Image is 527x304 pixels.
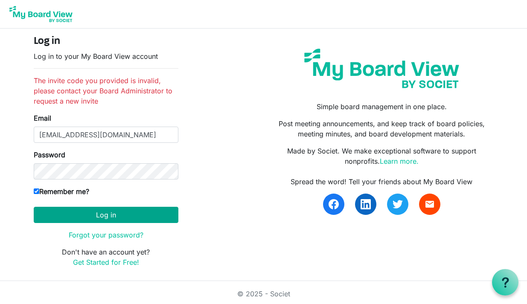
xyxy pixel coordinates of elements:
[34,150,65,160] label: Password
[34,35,178,48] h4: Log in
[298,42,466,95] img: my-board-view-societ.svg
[73,258,139,266] a: Get Started for Free!
[270,101,493,112] p: Simple board management in one place.
[419,194,440,215] a: email
[7,3,75,25] img: My Board View Logo
[34,247,178,267] p: Don't have an account yet?
[361,199,371,209] img: linkedin.svg
[237,290,290,298] a: © 2025 - Societ
[380,157,419,165] a: Learn more.
[270,119,493,139] p: Post meeting announcements, and keep track of board policies, meeting minutes, and board developm...
[393,199,403,209] img: twitter.svg
[69,231,143,239] a: Forgot your password?
[34,75,178,106] li: The invite code you provided is invalid, please contact your Board Administrator to request a new...
[34,113,51,123] label: Email
[329,199,339,209] img: facebook.svg
[425,199,435,209] span: email
[34,51,178,61] p: Log in to your My Board View account
[34,207,178,223] button: Log in
[270,177,493,187] div: Spread the word! Tell your friends about My Board View
[270,146,493,166] p: Made by Societ. We make exceptional software to support nonprofits.
[34,188,39,194] input: Remember me?
[34,186,89,197] label: Remember me?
